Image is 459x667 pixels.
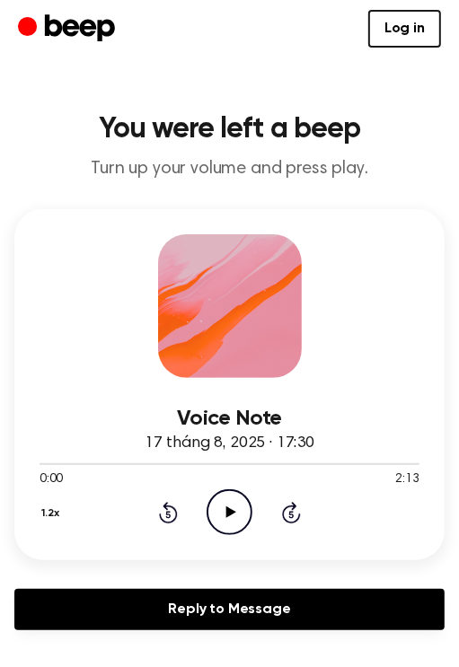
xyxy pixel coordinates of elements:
a: Reply to Message [14,589,445,630]
span: 17 tháng 8, 2025 · 17:30 [145,435,314,452]
a: Log in [368,10,441,48]
span: 0:00 [40,470,63,489]
span: 2:13 [396,470,419,489]
button: 1.2x [40,498,66,529]
p: Turn up your volume and press play. [14,158,445,180]
a: Beep [18,12,119,47]
h3: Voice Note [40,407,419,431]
h1: You were left a beep [14,115,445,144]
